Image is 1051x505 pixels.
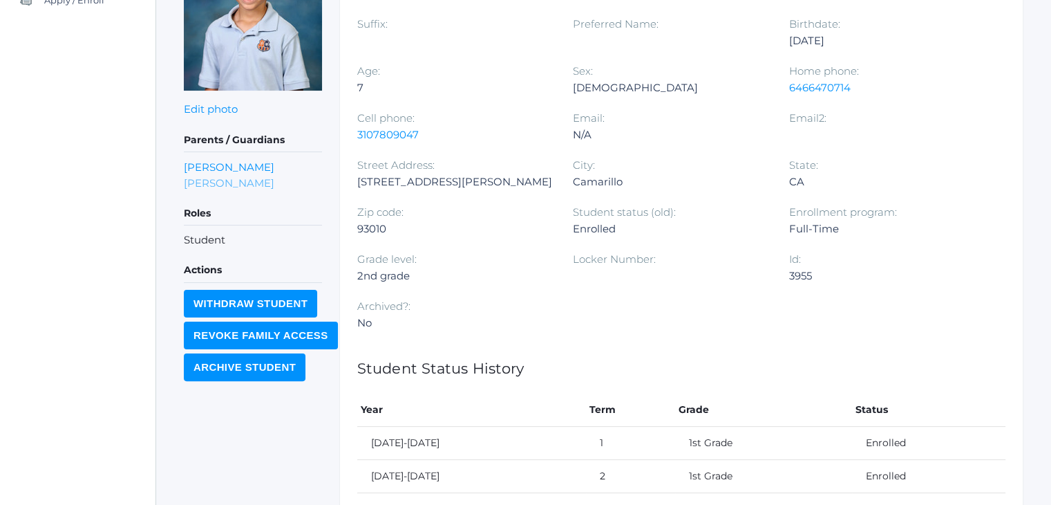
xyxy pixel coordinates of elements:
[357,268,552,284] div: 2nd grade
[675,427,853,460] td: 1st Grade
[789,64,859,77] label: Home phone:
[852,394,1005,427] th: Status
[357,394,586,427] th: Year
[357,111,415,125] label: Cell phone:
[357,174,552,190] div: [STREET_ADDRESS][PERSON_NAME]
[357,460,586,493] td: [DATE]-[DATE]
[357,205,404,219] label: Zip code:
[357,360,1005,376] h1: Student Status History
[357,64,380,77] label: Age:
[184,353,305,381] input: Archive Student
[586,394,674,427] th: Term
[357,300,410,313] label: Archived?:
[573,174,768,190] div: Camarillo
[357,315,552,331] div: No
[573,111,605,125] label: Email:
[789,33,984,49] div: [DATE]
[789,268,984,284] div: 3955
[586,460,674,493] td: 2
[789,221,984,237] div: Full-Time
[573,127,768,143] div: N/A
[357,221,552,237] div: 93010
[573,252,656,266] label: Locker Number:
[675,394,853,427] th: Grade
[573,158,595,172] label: City:
[184,129,322,152] h5: Parents / Guardians
[573,17,659,30] label: Preferred Name:
[573,205,676,219] label: Student status (old):
[357,80,552,96] div: 7
[184,322,338,349] input: Revoke Family Access
[357,252,417,266] label: Grade level:
[852,460,1005,493] td: Enrolled
[852,427,1005,460] td: Enrolled
[573,64,593,77] label: Sex:
[184,290,317,318] input: Withdraw Student
[184,175,274,191] a: [PERSON_NAME]
[573,221,768,237] div: Enrolled
[184,232,322,248] li: Student
[789,158,818,172] label: State:
[789,111,826,125] label: Email2:
[789,81,851,94] a: 6466470714
[184,259,322,282] h5: Actions
[357,158,435,172] label: Street Address:
[184,102,238,116] a: Edit photo
[357,427,586,460] td: [DATE]-[DATE]
[789,17,840,30] label: Birthdate:
[357,17,388,30] label: Suffix:
[586,427,674,460] td: 1
[789,252,801,266] label: Id:
[184,159,274,175] a: [PERSON_NAME]
[789,174,984,190] div: CA
[789,205,897,219] label: Enrollment program:
[357,128,419,141] a: 3107809047
[184,202,322,226] h5: Roles
[675,460,853,493] td: 1st Grade
[573,80,768,96] div: [DEMOGRAPHIC_DATA]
